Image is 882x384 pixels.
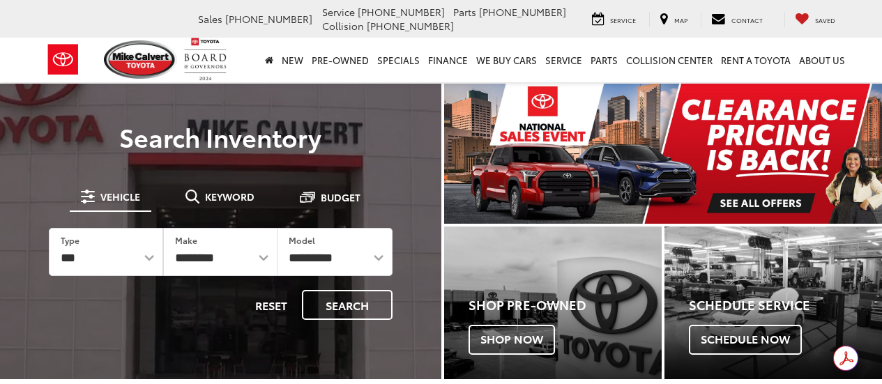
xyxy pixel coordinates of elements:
span: Shop Now [469,325,555,354]
a: New [277,38,307,82]
span: Contact [731,15,763,24]
a: WE BUY CARS [472,38,541,82]
img: Toyota [37,37,89,82]
span: Saved [815,15,835,24]
a: Home [261,38,277,82]
a: Pre-Owned [307,38,373,82]
span: Parts [453,5,476,19]
span: [PHONE_NUMBER] [225,12,312,26]
a: Parts [586,38,622,82]
img: Mike Calvert Toyota [104,40,178,79]
a: Finance [424,38,472,82]
span: [PHONE_NUMBER] [358,5,445,19]
span: Vehicle [100,192,140,201]
label: Make [175,234,197,246]
div: Toyota [664,226,882,379]
button: Search [302,290,393,320]
h4: Shop Pre-Owned [469,298,662,312]
a: Specials [373,38,424,82]
h3: Search Inventory [29,123,412,151]
button: Reset [243,290,299,320]
span: Sales [198,12,222,26]
span: Collision [322,19,364,33]
a: My Saved Vehicles [784,12,846,27]
label: Type [61,234,79,246]
a: Map [649,12,698,27]
span: Map [674,15,687,24]
a: Contact [701,12,773,27]
a: Collision Center [622,38,717,82]
a: Schedule Service Schedule Now [664,226,882,379]
span: Budget [321,192,360,202]
a: Shop Pre-Owned Shop Now [444,226,662,379]
span: Service [610,15,636,24]
span: Service [322,5,355,19]
label: Model [289,234,315,246]
span: [PHONE_NUMBER] [367,19,454,33]
a: Rent a Toyota [717,38,795,82]
span: Keyword [205,192,254,201]
div: Toyota [444,226,662,379]
a: Service [581,12,646,27]
span: Schedule Now [689,325,802,354]
a: Service [541,38,586,82]
a: About Us [795,38,849,82]
h4: Schedule Service [689,298,882,312]
span: [PHONE_NUMBER] [479,5,566,19]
